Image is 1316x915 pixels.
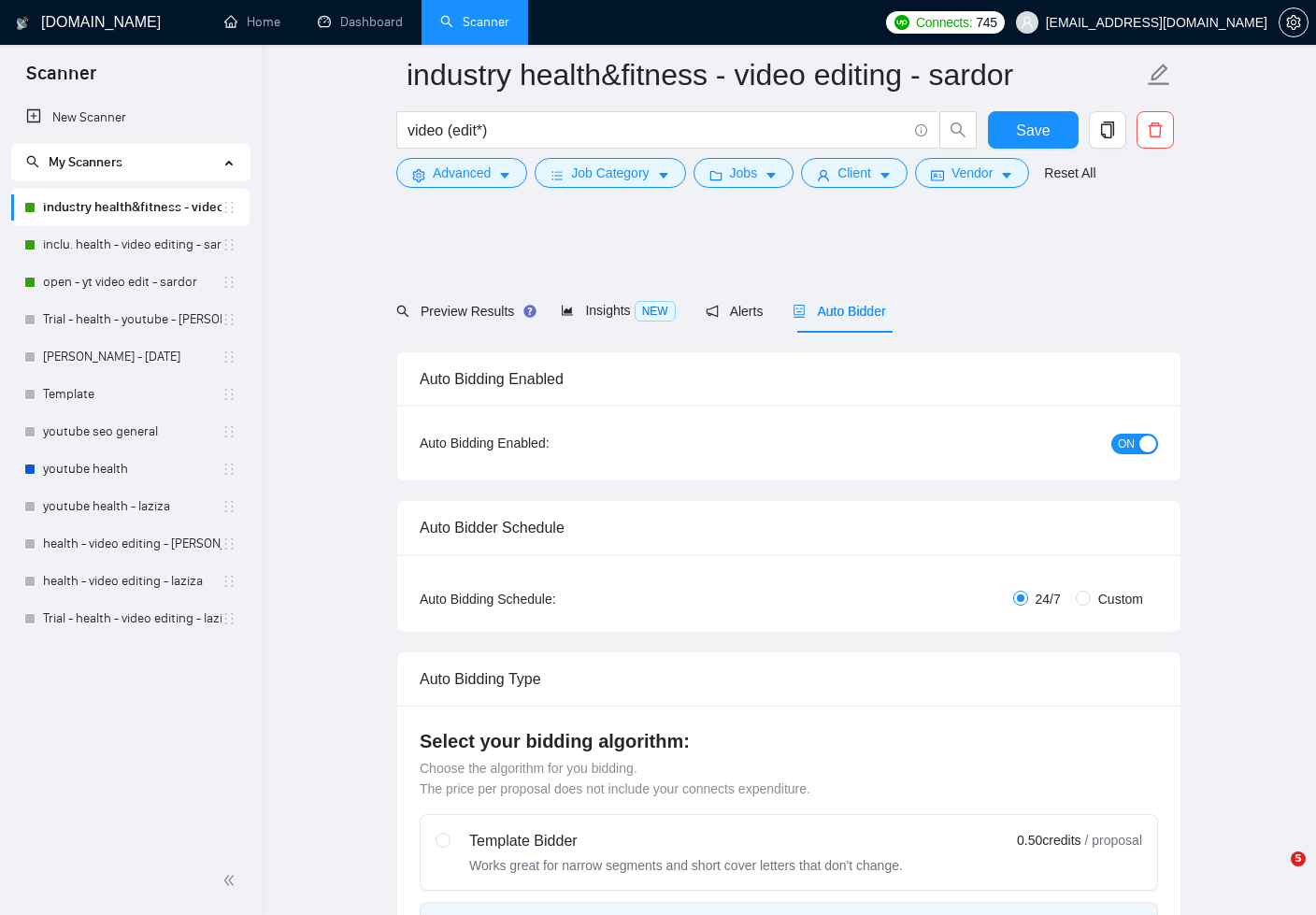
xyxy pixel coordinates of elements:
[561,304,574,317] span: area-chart
[709,168,722,182] span: folder
[469,856,903,875] div: Works great for narrow segments and short cover letters that don't change.
[1021,16,1034,29] span: user
[976,12,996,33] span: 745
[420,433,665,453] div: Auto Bidding Enabled:
[43,563,222,600] a: health - video editing - laziza
[26,154,122,170] span: My Scanners
[407,51,1143,98] input: Scanner name...
[894,15,909,30] img: upwork-logo.png
[551,168,564,182] span: bars
[408,119,907,142] input: Search Freelance Jobs...
[522,303,538,320] div: Tooltip anchor
[837,163,871,183] span: Client
[420,728,1158,754] h4: Select your bidding algorithm:
[931,168,944,182] span: idcard
[222,574,236,589] span: holder
[1000,168,1013,182] span: caret-down
[222,462,236,477] span: holder
[469,830,903,852] div: Template Bidder
[1291,851,1306,866] span: 5
[43,226,222,264] a: inclu. health - video editing - sardor
[951,163,993,183] span: Vendor
[222,350,236,365] span: holder
[222,424,236,439] span: holder
[16,8,29,38] img: logo
[49,154,122,170] span: My Scanners
[1028,589,1068,609] span: 24/7
[11,413,250,450] li: youtube seo general
[11,60,111,99] span: Scanner
[765,168,778,182] span: caret-down
[1252,851,1297,896] iframe: Intercom live chat
[43,376,222,413] a: Template
[11,99,250,136] li: New Scanner
[43,600,222,637] a: Trial - health - video editing - laziza
[222,237,236,252] span: holder
[26,99,235,136] a: New Scanner
[11,563,250,600] li: health - video editing - laziza
[1085,831,1142,850] span: / proposal
[1137,111,1174,149] button: delete
[396,305,409,318] span: search
[43,301,222,338] a: Trial - health - youtube - [PERSON_NAME]
[1118,434,1135,454] span: ON
[222,611,236,626] span: holder
[915,158,1029,188] button: idcardVendorcaret-down
[26,155,39,168] span: search
[420,501,1158,554] div: Auto Bidder Schedule
[11,264,250,301] li: open - yt video edit - sardor
[706,304,764,319] span: Alerts
[222,387,236,402] span: holder
[1279,7,1309,37] button: setting
[433,163,491,183] span: Advanced
[224,14,280,30] a: homeHome
[440,14,509,30] a: searchScanner
[396,304,531,319] span: Preview Results
[43,413,222,450] a: youtube seo general
[11,301,250,338] li: Trial - health - youtube - sardor
[694,158,794,188] button: folderJobscaret-down
[916,12,972,33] span: Connects:
[793,304,885,319] span: Auto Bidder
[879,168,892,182] span: caret-down
[222,536,236,551] span: holder
[11,189,250,226] li: industry health&fitness - video editing - sardor
[940,122,976,138] span: search
[412,168,425,182] span: setting
[498,168,511,182] span: caret-down
[222,200,236,215] span: holder
[1091,589,1151,609] span: Custom
[1147,63,1171,87] span: edit
[11,488,250,525] li: youtube health - laziza
[11,338,250,376] li: Alex - Aug 19
[1017,830,1080,851] span: 0.50 credits
[1090,122,1125,138] span: copy
[43,189,222,226] a: industry health&fitness - video editing - sardor
[11,226,250,264] li: inclu. health - video editing - sardor
[1044,163,1095,183] a: Reset All
[11,376,250,413] li: Template
[657,168,670,182] span: caret-down
[939,111,977,149] button: search
[915,124,927,136] span: info-circle
[420,761,810,796] span: Choose the algorithm for you bidding. The price per proposal does not include your connects expen...
[988,111,1079,149] button: Save
[222,499,236,514] span: holder
[1016,119,1050,142] span: Save
[535,158,685,188] button: barsJob Categorycaret-down
[706,305,719,318] span: notification
[420,352,1158,406] div: Auto Bidding Enabled
[11,450,250,488] li: youtube health
[793,305,806,318] span: robot
[1089,111,1126,149] button: copy
[318,14,403,30] a: dashboardDashboard
[561,303,675,318] span: Insights
[420,652,1158,706] div: Auto Bidding Type
[817,168,830,182] span: user
[222,312,236,327] span: holder
[730,163,758,183] span: Jobs
[43,525,222,563] a: health - video editing - [PERSON_NAME]
[11,525,250,563] li: health - video editing - sardor
[635,301,676,322] span: NEW
[801,158,908,188] button: userClientcaret-down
